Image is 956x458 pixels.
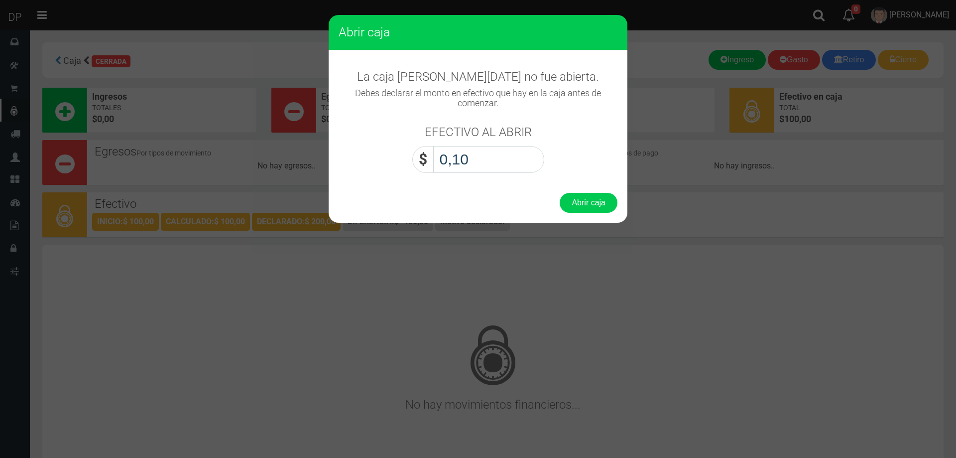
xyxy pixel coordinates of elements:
[339,88,617,108] h4: Debes declarar el monto en efectivo que hay en la caja antes de comenzar.
[339,25,617,40] h3: Abrir caja
[419,151,427,168] strong: $
[339,70,617,83] h3: La caja [PERSON_NAME][DATE] no fue abierta.
[560,193,617,213] button: Abrir caja
[425,126,532,139] h3: EFECTIVO AL ABRIR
